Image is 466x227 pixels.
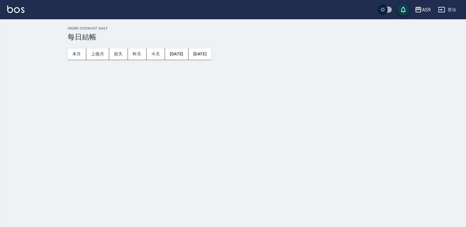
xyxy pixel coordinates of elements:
button: 上個月 [86,48,109,60]
button: 本月 [68,48,86,60]
div: AS9 [422,6,431,14]
img: Logo [7,5,24,13]
button: AS9 [412,4,433,16]
button: [DATE] [189,48,211,60]
button: [DATE] [165,48,188,60]
button: 昨天 [128,48,147,60]
button: 今天 [147,48,165,60]
button: 登出 [436,4,459,15]
h3: 每日結帳 [68,33,459,41]
h2: Order checkout daily [68,26,459,30]
button: 前天 [109,48,128,60]
button: save [397,4,409,16]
